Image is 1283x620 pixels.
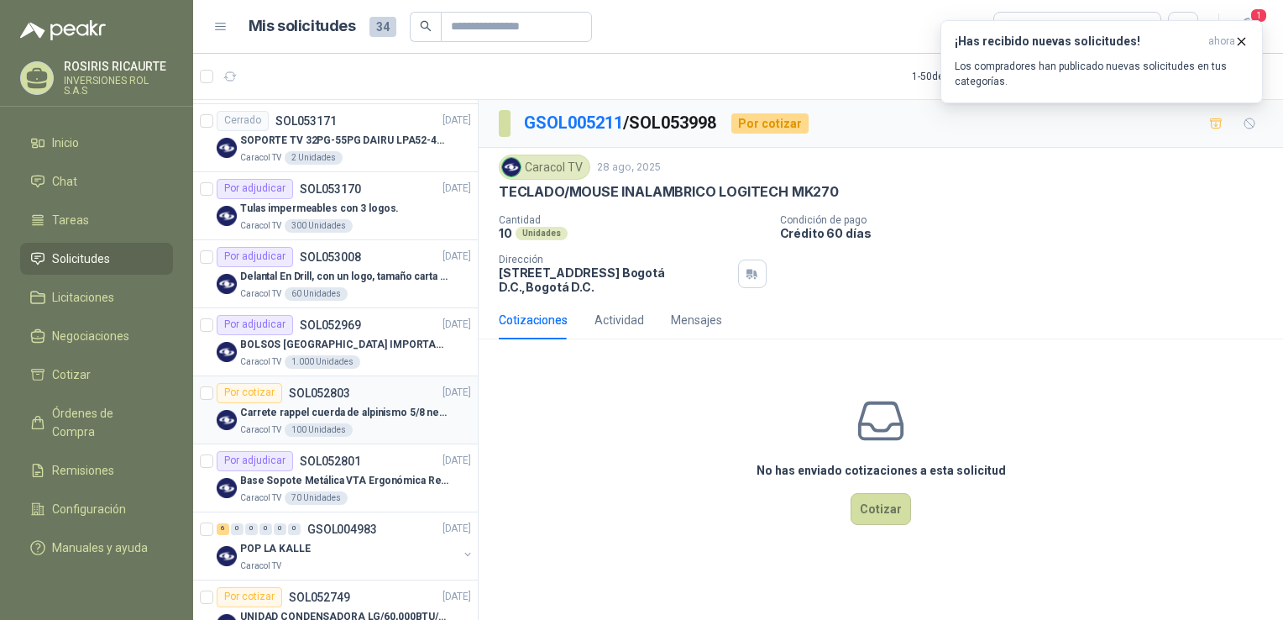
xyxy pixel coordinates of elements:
div: Por cotizar [217,587,282,607]
div: Por adjudicar [217,451,293,471]
div: 70 Unidades [285,491,348,505]
p: Delantal En Drill, con un logo, tamaño carta 1 tinta (Se envia enlacen, como referencia) [240,269,449,285]
a: GSOL005211 [524,113,623,133]
div: Por adjudicar [217,179,293,199]
a: Por adjudicarSOL053170[DATE] Company LogoTulas impermeables con 3 logos.Caracol TV300 Unidades [193,172,478,240]
span: Negociaciones [52,327,129,345]
div: 0 [274,523,286,535]
a: Tareas [20,204,173,236]
a: CerradoSOL053171[DATE] Company LogoSOPORTE TV 32PG-55PG DAIRU LPA52-446KIT2Caracol TV2 Unidades [193,104,478,172]
p: Los compradores han publicado nuevas solicitudes en tus categorías. [955,59,1249,89]
p: 10 [499,226,512,240]
p: Dirección [499,254,731,265]
p: Tulas impermeables con 3 logos. [240,201,399,217]
a: Por adjudicarSOL053008[DATE] Company LogoDelantal En Drill, con un logo, tamaño carta 1 tinta (Se... [193,240,478,308]
p: 28 ago, 2025 [597,160,661,176]
p: [DATE] [443,249,471,265]
a: Por adjudicarSOL052969[DATE] Company LogoBOLSOS [GEOGRAPHIC_DATA] IMPORTADO [GEOGRAPHIC_DATA]-397... [193,308,478,376]
a: Negociaciones [20,320,173,352]
a: Chat [20,166,173,197]
img: Company Logo [217,478,237,498]
p: SOL052801 [300,455,361,467]
p: SOPORTE TV 32PG-55PG DAIRU LPA52-446KIT2 [240,133,449,149]
span: 1 [1249,8,1268,24]
a: 6 0 0 0 0 0 GSOL004983[DATE] Company LogoPOP LA KALLECaracol TV [217,519,474,573]
span: ahora [1208,34,1235,49]
div: 300 Unidades [285,219,353,233]
a: Inicio [20,127,173,159]
div: Cerrado [217,111,269,131]
div: 1.000 Unidades [285,355,360,369]
span: Licitaciones [52,288,114,307]
p: Base Sopote Metálica VTA Ergonómica Retráctil para Portátil [240,473,449,489]
p: [DATE] [443,385,471,401]
p: Caracol TV [240,287,281,301]
p: [STREET_ADDRESS] Bogotá D.C. , Bogotá D.C. [499,265,731,294]
p: SOL052749 [289,591,350,603]
span: Configuración [52,500,126,518]
p: Caracol TV [240,560,281,573]
img: Company Logo [217,546,237,566]
p: GSOL004983 [307,523,377,535]
div: 0 [231,523,244,535]
div: Caracol TV [499,155,590,180]
p: Caracol TV [240,423,281,437]
div: Por cotizar [731,113,809,134]
p: Crédito 60 días [780,226,1277,240]
p: [DATE] [443,113,471,129]
p: [DATE] [443,589,471,605]
span: Órdenes de Compra [52,404,157,441]
img: Company Logo [217,410,237,430]
p: [DATE] [443,521,471,537]
h3: ¡Has recibido nuevas solicitudes! [955,34,1202,49]
div: 0 [259,523,272,535]
p: [DATE] [443,181,471,197]
div: Mensajes [671,311,722,329]
p: POP LA KALLE [240,541,311,557]
div: Unidades [516,227,568,240]
a: Licitaciones [20,281,173,313]
p: INVERSIONES ROL S.A.S [64,76,173,96]
a: Por adjudicarSOL052801[DATE] Company LogoBase Sopote Metálica VTA Ergonómica Retráctil para Portá... [193,444,478,512]
a: Configuración [20,493,173,525]
p: [DATE] [443,317,471,333]
span: Manuales y ayuda [52,539,148,557]
span: 34 [369,17,396,37]
div: Por adjudicar [217,315,293,335]
span: Solicitudes [52,250,110,268]
p: ROSIRIS RICAURTE [64,60,173,72]
p: SOL053008 [300,251,361,263]
span: Inicio [52,134,79,152]
img: Company Logo [217,138,237,158]
p: Cantidad [499,214,767,226]
div: 60 Unidades [285,287,348,301]
a: Solicitudes [20,243,173,275]
p: SOL053170 [300,183,361,195]
a: Cotizar [20,359,173,391]
div: 2 Unidades [285,151,343,165]
p: SOL052803 [289,387,350,399]
p: Caracol TV [240,491,281,505]
p: Carrete rappel cuerda de alpinismo 5/8 negra 16mm [240,405,449,421]
div: Cotizaciones [499,311,568,329]
p: Caracol TV [240,355,281,369]
img: Company Logo [217,206,237,226]
div: 0 [288,523,301,535]
span: Remisiones [52,461,114,480]
img: Company Logo [217,342,237,362]
div: 100 Unidades [285,423,353,437]
h3: No has enviado cotizaciones a esta solicitud [757,461,1006,480]
p: SOL052969 [300,319,361,331]
button: 1 [1233,12,1263,42]
div: Todas [1004,18,1039,36]
a: Remisiones [20,454,173,486]
div: Por cotizar [217,383,282,403]
div: Por adjudicar [217,247,293,267]
p: Condición de pago [780,214,1277,226]
a: Órdenes de Compra [20,397,173,448]
div: 0 [245,523,258,535]
p: Caracol TV [240,151,281,165]
img: Company Logo [217,274,237,294]
span: Cotizar [52,365,91,384]
img: Logo peakr [20,20,106,40]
